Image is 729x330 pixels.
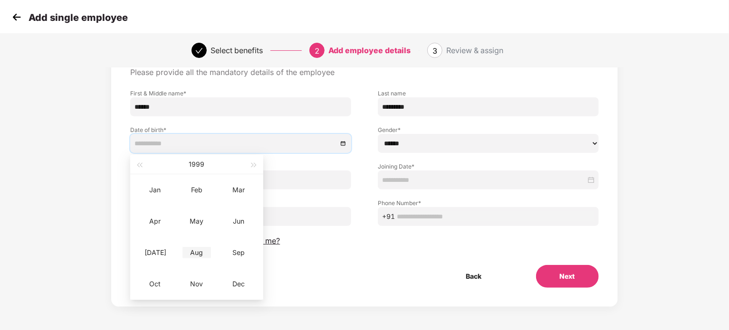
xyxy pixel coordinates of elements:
button: Back [442,265,506,288]
label: Gender [378,126,599,134]
label: Last name [378,89,599,97]
div: Review & assign [446,43,503,58]
td: 1999-04 [134,206,176,237]
label: Phone Number [378,199,599,207]
label: First & Middle name [130,89,351,97]
td: 1999-06 [218,206,259,237]
button: Next [536,265,599,288]
div: Nov [182,278,211,290]
td: 1999-05 [176,206,218,237]
div: May [182,216,211,227]
label: Joining Date [378,162,599,170]
div: [DATE] [141,247,169,258]
span: 2 [315,46,319,56]
td: 1999-08 [176,237,218,268]
span: +91 [382,211,395,222]
div: Aug [182,247,211,258]
td: 1999-12 [218,268,259,300]
button: 1999 [189,155,205,174]
div: Sep [224,247,253,258]
div: Select benefits [211,43,263,58]
div: Jun [224,216,253,227]
td: 1999-03 [218,174,259,206]
img: svg+xml;base64,PHN2ZyB4bWxucz0iaHR0cDovL3d3dy53My5vcmcvMjAwMC9zdmciIHdpZHRoPSIzMCIgaGVpZ2h0PSIzMC... [10,10,24,24]
div: Oct [141,278,169,290]
div: Dec [224,278,253,290]
td: 1999-11 [176,268,218,300]
td: 1999-09 [218,237,259,268]
td: 1999-01 [134,174,176,206]
div: Add employee details [328,43,411,58]
div: Mar [224,184,253,196]
p: Please provide all the mandatory details of the employee [130,67,598,77]
span: 3 [432,46,437,56]
div: Jan [141,184,169,196]
td: 1999-10 [134,268,176,300]
p: Add single employee [29,12,128,23]
div: Feb [182,184,211,196]
span: check [195,47,203,55]
td: 1999-07 [134,237,176,268]
div: Apr [141,216,169,227]
td: 1999-02 [176,174,218,206]
label: Date of birth [130,126,351,134]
